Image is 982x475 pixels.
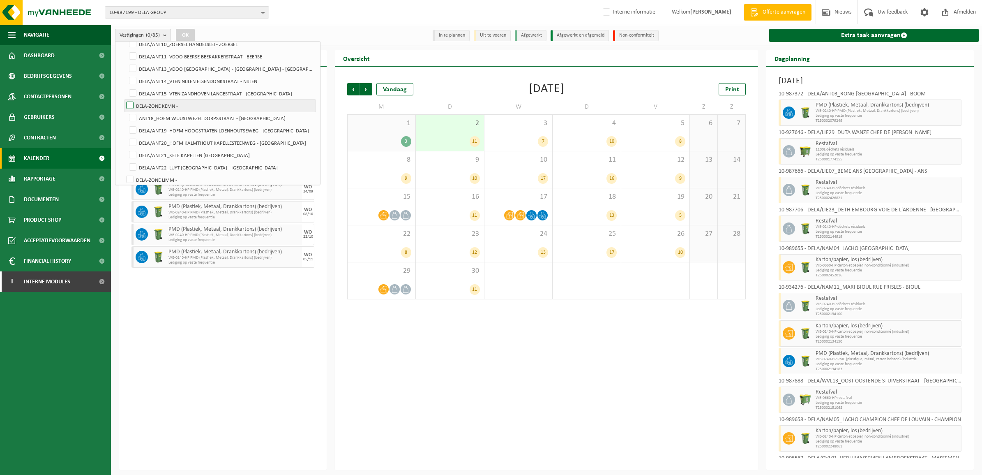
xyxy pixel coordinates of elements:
[489,192,549,202] span: 17
[335,50,378,66] h2: Overzicht
[24,230,90,251] span: Acceptatievoorwaarden
[799,145,811,158] img: WB-1100-HPE-GN-50
[694,229,713,239] span: 27
[176,29,195,42] button: OK
[816,362,959,367] span: Lediging op vaste frequentie
[538,173,548,184] div: 17
[24,107,55,127] span: Gebruikers
[606,136,617,147] div: 10
[146,32,160,38] count: (0/85)
[168,204,300,210] span: PMD (Plastiek, Metaal, Drankkartons) (bedrijven)
[816,357,959,362] span: WB-0240-HP PMC (plastique, métal, carton boisson) (industrie
[718,100,746,114] td: Z
[551,30,609,41] li: Afgewerkt en afgemeld
[799,222,811,235] img: WB-0240-HPE-GN-50
[24,127,56,148] span: Contracten
[489,119,549,128] span: 3
[127,38,316,50] label: DELA/ANT10_ZOERSEL HANDELSLEI - ZOERSEL
[816,229,959,234] span: Lediging op vaste frequentie
[420,192,480,202] span: 16
[779,207,961,215] div: 10-987706 - DELA/LIE23_DETH EMBOURG VOIE DE L'ARDENNE - [GEOGRAPHIC_DATA]
[470,284,480,295] div: 11
[799,184,811,196] img: WB-0240-HPE-GN-50
[352,266,411,276] span: 29
[376,83,413,95] div: Vandaag
[816,225,959,229] span: WB-0240-HP déchets résiduels
[401,173,411,184] div: 9
[606,173,617,184] div: 16
[489,155,549,165] span: 10
[694,155,713,165] span: 13
[152,183,164,195] img: WB-0240-HPE-GN-50
[816,329,959,334] span: WB-0240-HP carton et papier, non-conditionné (industriel)
[722,229,741,239] span: 28
[816,434,959,439] span: WB-0240-HP carton et papier, non-conditionné (industriel)
[816,350,959,357] span: PMD (Plastiek, Metaal, Drankkartons) (bedrijven)
[303,212,313,216] div: 08/10
[779,378,961,387] div: 10-987888 - DELA/WVL13_OOST OOSTENDE STUIVERSTRAAT - [GEOGRAPHIC_DATA]
[303,190,313,194] div: 24/09
[304,230,312,235] div: WO
[168,233,300,238] span: WB-0240-HP PMD (Plastiek, Metaal, Drankkartons) (bedrijven)
[124,174,316,186] label: DELA-ZONE LIMM -
[168,249,300,255] span: PMD (Plastiek, Metaal, Drankkartons) (bedrijven)
[675,173,685,184] div: 9
[474,30,511,41] li: Uit te voeren
[725,86,739,93] span: Print
[816,273,959,278] span: T250002452016
[816,152,959,157] span: Lediging op vaste frequentie
[484,100,553,114] td: W
[606,247,617,258] div: 17
[352,192,411,202] span: 15
[779,246,961,254] div: 10-989655 - DELA/NAM04_LACHO [GEOGRAPHIC_DATA]
[625,119,685,128] span: 5
[799,432,811,445] img: WB-0240-HPE-GN-50
[601,6,655,19] label: Interne informatie
[621,100,690,114] td: V
[124,100,316,112] label: DELA-ZONE KEMN -
[816,257,959,263] span: Karton/papier, los (bedrijven)
[168,238,300,243] span: Lediging op vaste frequentie
[470,210,480,221] div: 11
[799,327,811,340] img: WB-0240-HPE-GN-50
[557,229,617,239] span: 25
[625,155,685,165] span: 12
[168,255,300,260] span: WB-0240-HP PMD (Plastiek, Metaal, Drankkartons) (bedrijven)
[766,50,818,66] h2: Dagplanning
[168,210,300,215] span: WB-0240-HP PMD (Plastiek, Metaal, Drankkartons) (bedrijven)
[127,137,316,149] label: DELA/ANT20_HOFM KALMTHOUT KAPELLESTEENWEG - [GEOGRAPHIC_DATA]
[24,251,71,271] span: Financial History
[675,247,685,258] div: 10
[694,192,713,202] span: 20
[470,173,480,184] div: 10
[816,323,959,329] span: Karton/papier, los (bedrijven)
[816,118,959,123] span: T250002079249
[722,192,741,202] span: 21
[799,300,811,312] img: WB-0240-HPE-GN-50
[816,307,959,312] span: Lediging op vaste frequentie
[168,260,300,265] span: Lediging op vaste frequentie
[816,157,959,162] span: T250001774155
[105,6,269,19] button: 10-987199 - DELA GROUP
[470,136,480,147] div: 11
[675,136,685,147] div: 8
[420,229,480,239] span: 23
[816,102,959,109] span: PMD (Plastiek, Metaal, Drankkartons) (bedrijven)
[816,191,959,196] span: Lediging op vaste frequentie
[779,285,961,293] div: 10-934276 - DELA/NAM11_MARI BIOUL RUE FRISLES - BIOUL
[538,247,548,258] div: 13
[470,247,480,258] div: 12
[799,107,811,119] img: WB-0240-HPE-GN-50
[152,251,164,263] img: WB-0240-HPE-GN-50
[120,29,160,42] span: Vestigingen
[127,50,316,63] label: DELA/ANT11_VDOO BEERSE BEEKAKKERSTRAAT - BEERSE
[769,29,979,42] a: Extra taak aanvragen
[816,367,959,372] span: T250002134183
[553,100,621,114] td: D
[690,100,718,114] td: Z
[675,210,685,221] div: 5
[744,4,811,21] a: Offerte aanvragen
[816,302,959,307] span: WB-0240-HP déchets résiduels
[816,334,959,339] span: Lediging op vaste frequentie
[816,339,959,344] span: T250002134150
